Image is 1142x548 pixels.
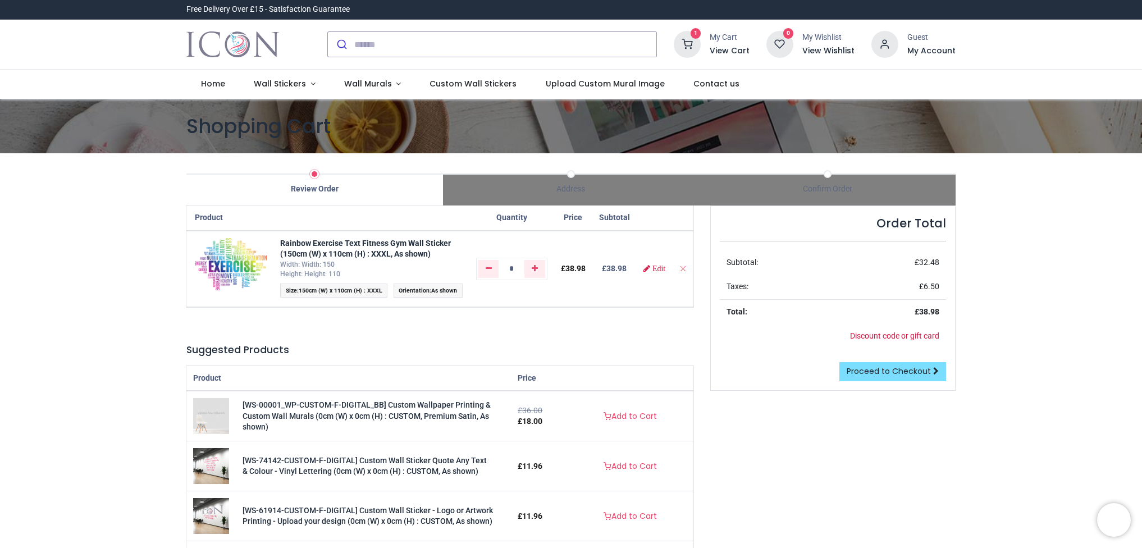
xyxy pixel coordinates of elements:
span: 32.48 [919,258,939,267]
img: [WS-74142-CUSTOM-F-DIGITAL] Custom Wall Sticker Quote Any Text & Colour - Vinyl Lettering (0cm (W... [193,448,229,484]
span: Home [201,78,225,89]
a: [WS-00001_WP-CUSTOM-F-DIGITAL_BB] Custom Wallpaper Printing & Custom Wall Murals (0cm (W) x 0cm (... [193,411,229,420]
div: My Cart [710,32,750,43]
a: 1 [674,39,701,48]
div: My Wishlist [802,32,855,43]
h5: Suggested Products [186,343,693,357]
span: Custom Wall Stickers [430,78,517,89]
a: Remove one [478,260,499,278]
a: [WS-74142-CUSTOM-F-DIGITAL] Custom Wall Sticker Quote Any Text & Colour - Vinyl Lettering (0cm (W... [243,456,487,476]
a: [WS-74142-CUSTOM-F-DIGITAL] Custom Wall Sticker Quote Any Text & Colour - Vinyl Lettering (0cm (W... [193,461,229,470]
a: Edit [643,264,665,272]
img: 8J9iA4AAAABklEQVQDAGfyT+qR7VvGAAAAAElFTkSuQmCC [195,238,267,291]
a: View Wishlist [802,45,855,57]
a: View Cart [710,45,750,57]
div: Confirm Order [699,184,956,195]
img: [WS-61914-CUSTOM-F-DIGITAL] Custom Wall Sticker - Logo or Artwork Printing - Upload your design (... [193,498,229,534]
div: Address [443,184,700,195]
span: 11.96 [522,512,542,520]
strong: Total: [727,307,747,316]
span: Height: Height: 110 [280,270,340,278]
span: Proceed to Checkout [847,366,931,377]
strong: £ [915,307,939,316]
span: Contact us [693,78,739,89]
img: Icon Wall Stickers [186,29,279,60]
span: 6.50 [924,282,939,291]
span: : [280,284,387,298]
th: Subtotal [592,205,637,231]
img: [WS-00001_WP-CUSTOM-F-DIGITAL_BB] Custom Wallpaper Printing & Custom Wall Murals (0cm (W) x 0cm (... [193,398,229,434]
a: [WS-61914-CUSTOM-F-DIGITAL] Custom Wall Sticker - Logo or Artwork Printing - Upload your design (... [243,506,493,526]
h4: Order Total [720,215,946,231]
span: 38.98 [919,307,939,316]
span: 11.96 [522,462,542,471]
div: Free Delivery Over £15 - Satisfaction Guarantee [186,4,350,15]
a: Rainbow Exercise Text Fitness Gym Wall Sticker (150cm (W) x 110cm (H) : XXXL, As shown) [280,239,451,259]
a: Wall Murals [330,70,415,99]
span: 38.98 [606,264,627,273]
iframe: Brevo live chat [1097,503,1131,537]
del: £ [518,406,542,415]
span: £ [518,462,542,471]
a: My Account [907,45,956,57]
iframe: Customer reviews powered by Trustpilot [720,4,956,15]
a: Proceed to Checkout [839,362,946,381]
th: Product [186,205,273,231]
span: £ [915,258,939,267]
a: Add to Cart [596,457,664,476]
a: Discount code or gift card [850,331,939,340]
a: Add one [524,260,545,278]
span: Quantity [496,213,527,222]
th: Price [554,205,592,231]
div: Review Order [186,184,443,195]
span: Width: Width: 150 [280,261,335,268]
a: [WS-00001_WP-CUSTOM-F-DIGITAL_BB] Custom Wallpaper Printing & Custom Wall Murals (0cm (W) x 0cm (... [243,400,491,431]
span: : [394,284,463,298]
span: 36.00 [522,406,542,415]
div: Guest [907,32,956,43]
a: Wall Stickers [239,70,330,99]
span: £ [518,512,542,520]
sup: 1 [691,28,701,39]
h1: Shopping Cart [186,112,956,140]
th: Product [186,366,511,391]
span: Edit [652,264,665,272]
a: 0 [766,39,793,48]
span: 150cm (W) x 110cm (H) : XXXL [299,287,382,294]
a: Logo of Icon Wall Stickers [186,29,279,60]
a: Remove from cart [679,264,687,273]
span: 18.00 [522,417,542,426]
span: Wall Stickers [254,78,306,89]
a: Add to Cart [596,507,664,526]
span: £ [919,282,939,291]
span: Orientation [399,287,430,294]
span: Size [286,287,297,294]
sup: 0 [783,28,794,39]
td: Subtotal: [720,250,842,275]
a: Add to Cart [596,407,664,426]
span: £ [561,264,586,273]
a: [WS-61914-CUSTOM-F-DIGITAL] Custom Wall Sticker - Logo or Artwork Printing - Upload your design (... [193,511,229,520]
th: Price [511,366,567,391]
span: Upload Custom Mural Image [546,78,665,89]
td: Taxes: [720,275,842,299]
span: As shown [431,287,457,294]
button: Submit [328,32,354,57]
span: 38.98 [565,264,586,273]
span: Wall Murals [344,78,392,89]
b: £ [602,264,627,273]
span: £ [518,417,542,426]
